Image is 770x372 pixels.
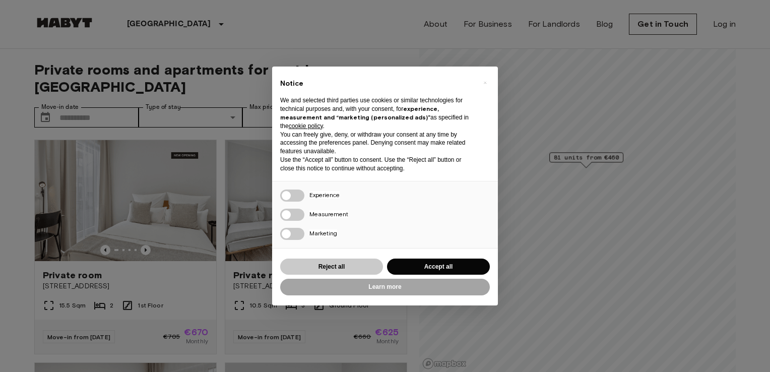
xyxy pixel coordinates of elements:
[280,131,474,156] p: You can freely give, deny, or withdraw your consent at any time by accessing the preferences pane...
[280,259,383,275] button: Reject all
[309,229,337,237] span: Marketing
[309,210,348,218] span: Measurement
[280,279,490,295] button: Learn more
[309,191,340,199] span: Experience
[280,105,439,121] strong: experience, measurement and “marketing (personalized ads)”
[483,77,487,89] span: ×
[477,75,493,91] button: Close this notice
[280,156,474,173] p: Use the “Accept all” button to consent. Use the “Reject all” button or close this notice to conti...
[289,122,323,130] a: cookie policy
[280,96,474,130] p: We and selected third parties use cookies or similar technologies for technical purposes and, wit...
[280,79,474,89] h2: Notice
[387,259,490,275] button: Accept all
